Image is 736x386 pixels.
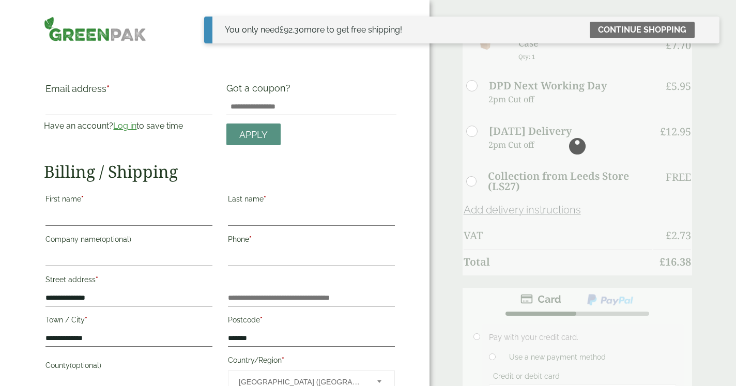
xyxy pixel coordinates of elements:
div: You only need more to get free shipping! [225,24,402,36]
span: Apply [239,129,268,141]
p: Have an account? to save time [44,120,214,132]
a: Apply [226,123,281,146]
abbr: required [85,316,87,324]
label: First name [45,192,212,209]
abbr: required [106,83,110,94]
abbr: required [96,275,98,284]
abbr: required [264,195,266,203]
abbr: required [249,235,252,243]
label: Street address [45,272,212,290]
abbr: required [81,195,84,203]
a: Continue shopping [590,22,695,38]
h2: Billing / Shipping [44,162,396,181]
abbr: required [260,316,263,324]
label: County [45,358,212,376]
label: Last name [228,192,395,209]
label: Town / City [45,313,212,330]
span: (optional) [100,235,131,243]
img: GreenPak Supplies [44,17,146,41]
label: Phone [228,232,395,250]
label: Email address [45,84,212,99]
span: £ [280,25,284,35]
a: Log in [113,121,136,131]
label: Country/Region [228,353,395,370]
label: Company name [45,232,212,250]
label: Postcode [228,313,395,330]
label: Got a coupon? [226,83,295,99]
span: (optional) [70,361,101,369]
abbr: required [282,356,284,364]
span: 92.30 [280,25,304,35]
